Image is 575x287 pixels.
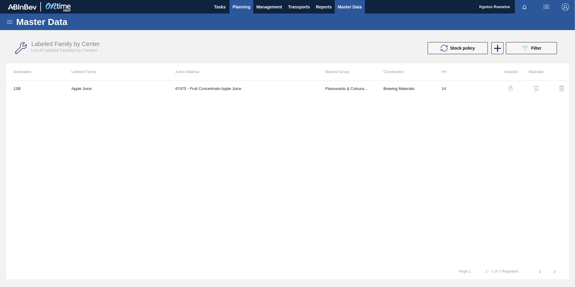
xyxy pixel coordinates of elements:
[316,3,332,11] span: Reports
[232,3,250,11] span: Planning
[529,81,543,96] button: shopping-cart-icon
[213,3,226,11] span: Tasks
[64,81,168,96] td: Apple Juice
[543,3,550,11] img: userActions
[555,81,569,96] button: delete-icon
[288,3,310,11] span: Transports
[6,81,64,96] td: 1SB
[562,3,569,11] img: Logout
[31,41,100,47] span: Labeled Family by Center
[546,81,569,96] div: Delete Labeled Family X Center
[518,63,543,81] th: Materials
[64,63,168,81] th: Labeled Family
[6,63,64,81] th: Destination
[338,3,361,11] span: Master Data
[376,63,434,81] th: Coordination
[16,18,123,25] h1: Master Data
[491,42,503,54] div: New labeled family by center
[451,264,478,274] td: Page : 1
[506,42,557,54] button: Filter
[503,42,560,54] div: Filter labeled family by center
[478,264,526,274] td: 1 - 1 of 1 Registers
[376,81,434,96] td: Brewing Materials
[515,3,534,11] button: Notifications
[503,81,518,96] button: auto-pilot-icon
[318,81,376,96] td: Flavourants & Colourants
[8,4,37,10] img: TNhmsLtSVTkK8tSr43FrP2fwEKptu5GPRR3wAAAABJRU5ErkJggg==
[496,81,518,96] div: Autopilot Configuration
[256,3,282,11] span: Management
[521,81,543,96] div: View Materials
[531,46,541,51] span: Filter
[508,85,514,91] img: auto-pilot-icon
[558,85,565,92] img: delete-icon
[318,63,376,81] th: Material Group
[31,48,97,53] span: List of Labeled Families by Centers
[428,42,488,54] button: Stock policy
[434,81,492,96] td: 14
[450,46,475,51] span: Stock policy
[434,63,492,81] th: PH
[533,85,539,91] img: shopping-cart-icon
[168,81,318,96] td: 67475 - Fruit Concentrate:Apple Juice
[428,42,491,54] div: Update stock policy
[493,63,518,81] th: Autopilot
[168,63,318,81] th: Active Material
